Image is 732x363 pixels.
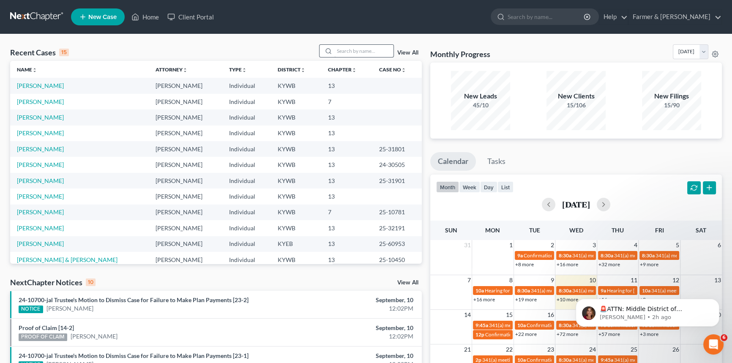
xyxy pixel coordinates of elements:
[633,240,638,250] span: 4
[149,173,222,188] td: [PERSON_NAME]
[352,68,357,73] i: unfold_more
[149,188,222,204] td: [PERSON_NAME]
[17,98,64,105] a: [PERSON_NAME]
[321,126,373,141] td: 13
[515,261,534,267] a: +8 more
[149,78,222,93] td: [PERSON_NAME]
[17,256,117,263] a: [PERSON_NAME] & [PERSON_NAME]
[527,357,623,363] span: Confirmation hearing for [PERSON_NAME]
[529,227,540,234] span: Tue
[321,173,373,188] td: 13
[149,205,222,220] td: [PERSON_NAME]
[642,252,655,259] span: 8:30a
[480,181,497,193] button: day
[592,240,597,250] span: 3
[463,240,472,250] span: 31
[598,261,620,267] a: +32 more
[475,357,481,363] span: 2p
[277,66,305,73] a: Districtunfold_more
[475,331,484,338] span: 12p
[149,157,222,172] td: [PERSON_NAME]
[599,9,628,25] a: Help
[270,252,321,267] td: KYWB
[242,68,247,73] i: unfold_more
[546,91,606,101] div: New Clients
[222,94,270,109] td: Individual
[222,109,270,125] td: Individual
[229,66,247,73] a: Typeunfold_more
[557,331,578,337] a: +72 more
[156,66,188,73] a: Attorneyunfold_more
[612,227,624,234] span: Thu
[321,94,373,109] td: 7
[562,200,590,209] h2: [DATE]
[485,331,626,338] span: Confirmation hearing for [PERSON_NAME] & [PERSON_NAME]
[372,205,422,220] td: 25-10781
[397,50,418,56] a: View All
[222,205,270,220] td: Individual
[531,287,657,294] span: 341(a) meeting for [PERSON_NAME] & [PERSON_NAME]
[463,310,472,320] span: 14
[559,287,571,294] span: 8:30a
[270,205,321,220] td: KYWB
[17,224,64,232] a: [PERSON_NAME]
[321,157,373,172] td: 13
[517,322,526,328] span: 10a
[463,344,472,355] span: 21
[559,252,571,259] span: 8:30a
[569,227,583,234] span: Wed
[17,129,64,136] a: [PERSON_NAME]
[508,9,585,25] input: Search by name...
[588,275,597,285] span: 10
[675,240,680,250] span: 5
[321,252,373,267] td: 13
[270,220,321,236] td: KYWB
[19,306,43,313] div: NOTICE
[397,280,418,286] a: View All
[287,304,413,313] div: 12:02PM
[149,126,222,141] td: [PERSON_NAME]
[222,220,270,236] td: Individual
[222,126,270,141] td: Individual
[517,287,530,294] span: 8:30a
[497,181,513,193] button: list
[475,287,484,294] span: 10a
[19,333,67,341] div: PROOF OF CLAIM
[640,261,658,267] a: +9 more
[149,236,222,252] td: [PERSON_NAME]
[642,91,701,101] div: New Filings
[713,275,722,285] span: 13
[149,252,222,267] td: [PERSON_NAME]
[601,357,613,363] span: 9:45a
[17,161,64,168] a: [PERSON_NAME]
[270,157,321,172] td: KYWB
[372,141,422,157] td: 25-31801
[222,141,270,157] td: Individual
[588,344,597,355] span: 24
[321,236,373,252] td: 13
[546,101,606,109] div: 15/106
[270,109,321,125] td: KYWB
[222,78,270,93] td: Individual
[696,227,706,234] span: Sat
[149,109,222,125] td: [PERSON_NAME]
[328,66,357,73] a: Chapterunfold_more
[515,296,537,303] a: +19 more
[379,66,406,73] a: Case Nounfold_more
[550,275,555,285] span: 9
[614,357,696,363] span: 341(a) meeting for [PERSON_NAME]
[672,275,680,285] span: 12
[270,126,321,141] td: KYWB
[546,310,555,320] span: 16
[430,49,490,59] h3: Monthly Progress
[451,91,510,101] div: New Leads
[505,310,513,320] span: 15
[459,181,480,193] button: week
[517,357,526,363] span: 10a
[572,252,654,259] span: 341(a) meeting for [PERSON_NAME]
[630,275,638,285] span: 11
[287,296,413,304] div: September, 10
